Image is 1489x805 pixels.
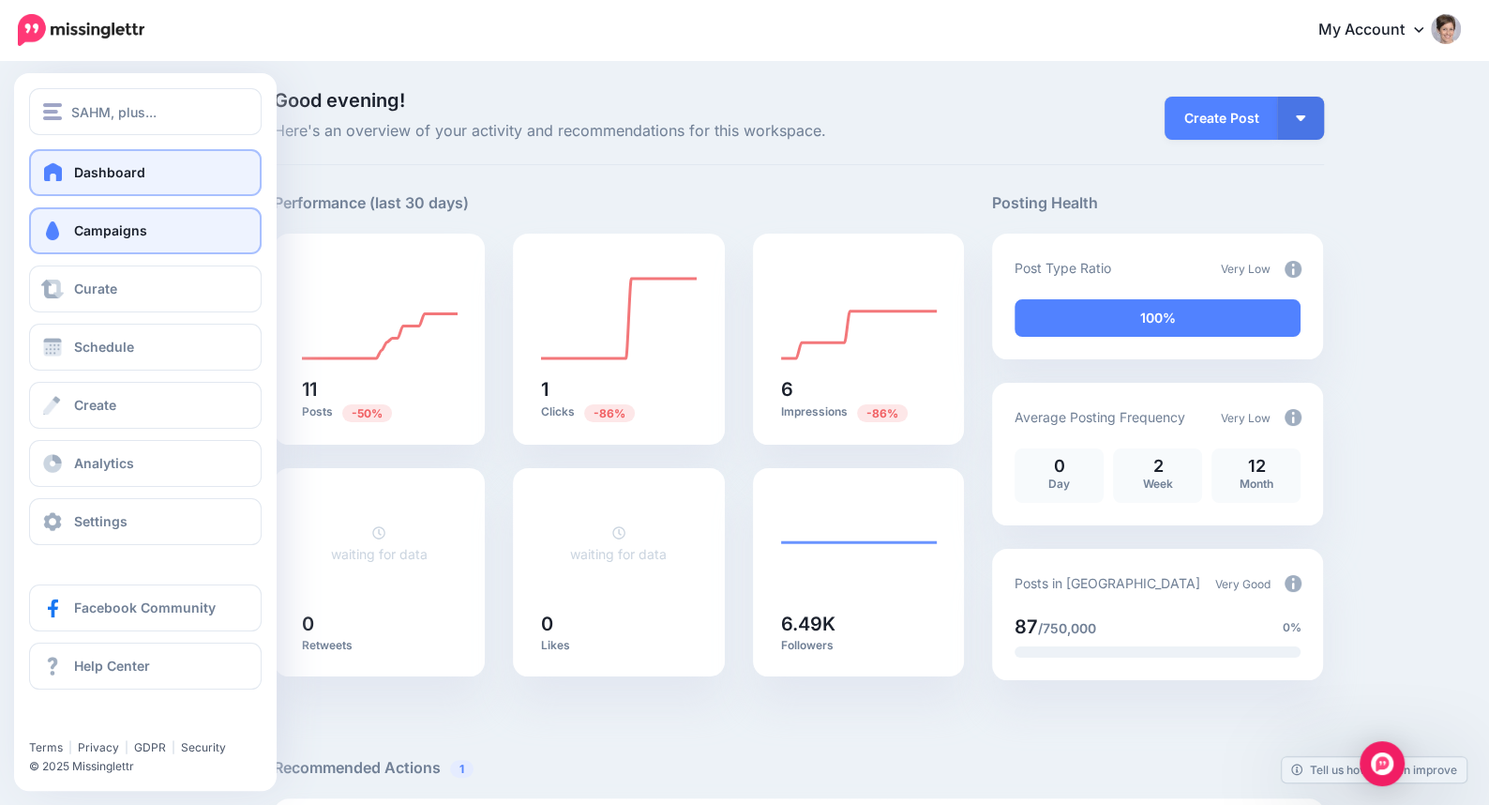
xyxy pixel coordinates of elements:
[781,615,937,633] h5: 6.49K
[1300,8,1461,53] a: My Account
[74,455,134,471] span: Analytics
[1015,257,1111,279] p: Post Type Ratio
[1024,458,1094,475] p: 0
[1038,620,1096,636] span: /750,000
[1215,577,1271,591] span: Very Good
[1122,458,1193,475] p: 2
[274,119,965,144] span: Here's an overview of your activity and recommendations for this workspace.
[541,638,697,653] p: Likes
[1285,261,1301,278] img: info-circle-grey.png
[1015,406,1185,428] p: Average Posting Frequency
[302,615,458,633] h5: 0
[1296,115,1305,121] img: arrow-down-white.png
[781,380,937,399] h5: 6
[74,658,150,674] span: Help Center
[29,88,262,135] button: SAHM, plus...
[18,14,144,46] img: Missinglettr
[992,191,1323,215] h5: Posting Health
[857,404,908,422] span: Previous period: 42
[134,740,166,754] a: GDPR
[29,498,262,545] a: Settings
[302,380,458,399] h5: 11
[29,585,262,631] a: Facebook Community
[1221,458,1291,475] p: 12
[29,740,63,754] a: Terms
[43,103,62,120] img: menu.png
[1165,97,1277,140] a: Create Post
[1285,575,1301,592] img: info-circle-grey.png
[74,397,116,413] span: Create
[71,101,157,123] span: SAHM, plus...
[29,440,262,487] a: Analytics
[1048,477,1070,491] span: Day
[78,740,119,754] a: Privacy
[274,756,1324,780] h5: Recommended Actions
[1283,618,1301,637] span: 0%
[541,403,697,421] p: Clicks
[29,266,262,312] a: Curate
[1015,572,1200,594] p: Posts in [GEOGRAPHIC_DATA]
[331,524,428,562] a: waiting for data
[541,380,697,399] h5: 1
[274,191,469,215] h5: Performance (last 30 days)
[29,713,172,733] iframe: Twitter Follow Button
[302,638,458,653] p: Retweets
[125,740,128,754] span: |
[29,757,273,776] li: © 2025 Missinglettr
[1015,299,1301,337] div: 100% of your posts in the last 30 days have been from Drip Campaigns
[181,740,226,754] a: Security
[342,404,392,422] span: Previous period: 22
[1285,409,1301,426] img: info-circle-grey.png
[302,403,458,421] p: Posts
[1282,757,1466,782] a: Tell us how we can improve
[74,600,216,615] span: Facebook Community
[29,207,262,254] a: Campaigns
[1221,262,1271,276] span: Very Low
[74,281,117,296] span: Curate
[1221,411,1271,425] span: Very Low
[29,149,262,196] a: Dashboard
[29,324,262,371] a: Schedule
[1360,741,1405,786] div: Open Intercom Messenger
[1240,477,1273,491] span: Month
[29,382,262,429] a: Create
[781,638,937,653] p: Followers
[74,164,145,180] span: Dashboard
[29,643,262,690] a: Help Center
[1143,477,1173,491] span: Week
[172,740,175,754] span: |
[74,339,134,355] span: Schedule
[584,404,635,422] span: Previous period: 7
[68,740,72,754] span: |
[781,403,937,421] p: Impressions
[274,89,405,112] span: Good evening!
[541,615,697,633] h5: 0
[1015,615,1038,638] span: 87
[74,222,147,238] span: Campaigns
[570,524,667,562] a: waiting for data
[450,760,474,778] span: 1
[74,513,128,529] span: Settings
